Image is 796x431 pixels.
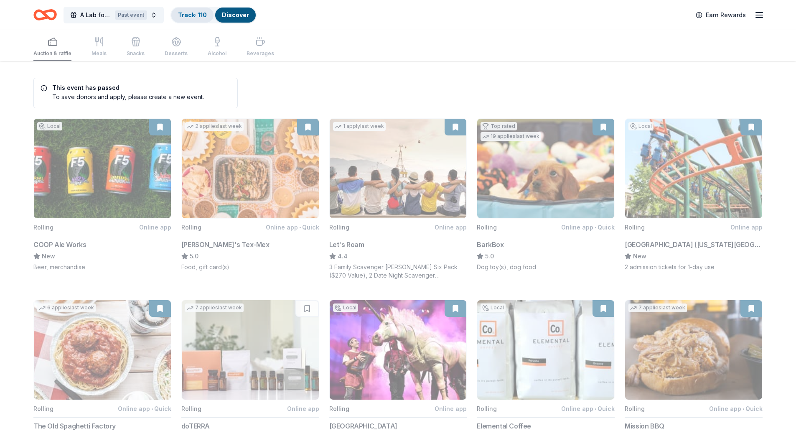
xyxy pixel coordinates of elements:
a: Discover [222,11,249,18]
button: Image for Let's Roam1 applylast weekRollingOnline appLet's Roam4.43 Family Scavenger [PERSON_NAME... [329,118,467,280]
a: Track· 110 [178,11,207,18]
a: Earn Rewards [691,8,751,23]
button: Image for Six Flags Frontier City (Oklahoma City)LocalRollingOnline app[GEOGRAPHIC_DATA] ([US_STA... [625,118,763,271]
span: A Lab for Life Beach Pawty [80,10,112,20]
button: Image for Chuy's Tex-Mex2 applieslast weekRollingOnline app•Quick[PERSON_NAME]'s Tex-Mex5.0Food, ... [181,118,319,271]
button: Track· 110Discover [170,7,257,23]
div: Past event [115,10,147,20]
button: Image for COOP Ale WorksLocalRollingOnline appCOOP Ale WorksNewBeer, merchandise [33,118,171,271]
h5: This event has passed [41,85,204,91]
div: To save donors and apply, please create a new event. [41,92,204,101]
button: A Lab for Life Beach PawtyPast event [64,7,164,23]
button: Image for BarkBoxTop rated19 applieslast weekRollingOnline app•QuickBarkBox5.0Dog toy(s), dog food [477,118,615,271]
a: Home [33,5,57,25]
